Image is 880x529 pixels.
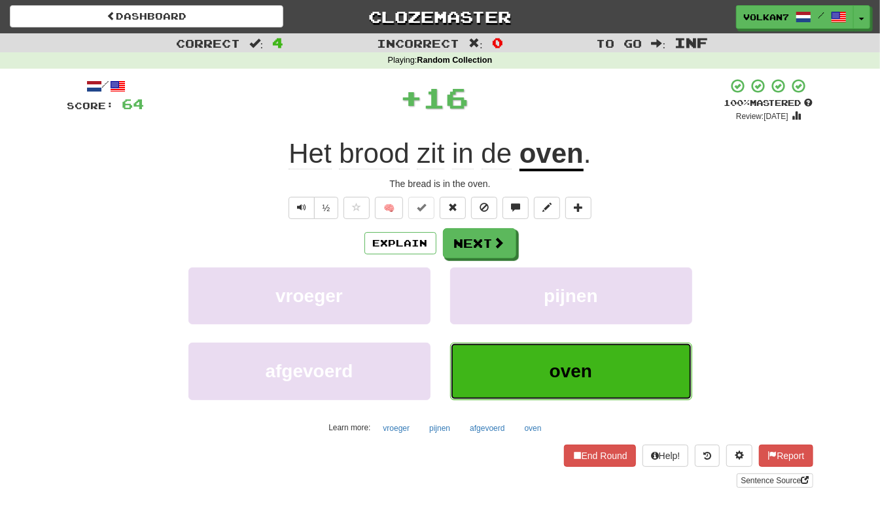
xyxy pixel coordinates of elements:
span: Incorrect [377,37,459,50]
button: vroeger [188,267,431,324]
span: : [249,38,264,49]
a: Clozemaster [303,5,576,28]
button: Ignore sentence (alt+i) [471,197,497,219]
button: oven [518,418,549,438]
span: de [482,138,512,169]
div: / [67,78,145,94]
span: : [652,38,666,49]
span: vroeger [275,286,343,306]
button: pijnen [450,267,692,324]
button: Next [443,228,516,258]
button: Favorite sentence (alt+f) [343,197,370,219]
div: Text-to-speech controls [286,197,339,219]
button: Report [759,445,813,467]
span: 64 [122,95,145,112]
div: The bread is in the oven. [67,177,813,190]
span: + [400,78,423,117]
u: oven [519,138,584,171]
span: Inf [675,35,708,50]
span: in [452,138,474,169]
span: 0 [492,35,503,50]
button: 🧠 [375,197,403,219]
a: Sentence Source [737,473,813,488]
button: Round history (alt+y) [695,445,720,467]
span: / [818,10,824,20]
button: pijnen [422,418,457,438]
button: vroeger [376,418,417,438]
button: Discuss sentence (alt+u) [502,197,529,219]
button: ½ [314,197,339,219]
button: Reset to 0% Mastered (alt+r) [440,197,466,219]
strong: Random Collection [417,56,493,65]
button: afgevoerd [188,343,431,400]
span: brood [339,138,409,169]
a: volkan7 / [736,5,854,29]
span: 100 % [724,97,750,108]
span: zit [417,138,444,169]
span: volkan7 [743,11,789,23]
small: Learn more: [328,423,370,432]
span: pijnen [544,286,597,306]
span: 4 [272,35,283,50]
span: . [584,138,591,169]
span: oven [550,361,592,381]
span: Score: [67,100,114,111]
button: Help! [642,445,689,467]
span: : [468,38,483,49]
button: oven [450,343,692,400]
span: Correct [176,37,240,50]
span: Het [289,138,331,169]
button: Play sentence audio (ctl+space) [289,197,315,219]
button: Explain [364,232,436,254]
small: Review: [DATE] [736,112,788,121]
span: 16 [423,81,468,114]
a: Dashboard [10,5,283,27]
button: Set this sentence to 100% Mastered (alt+m) [408,197,434,219]
div: Mastered [724,97,813,109]
button: End Round [564,445,636,467]
button: Edit sentence (alt+d) [534,197,560,219]
span: To go [597,37,642,50]
span: afgevoerd [266,361,353,381]
button: Add to collection (alt+a) [565,197,591,219]
button: afgevoerd [463,418,512,438]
